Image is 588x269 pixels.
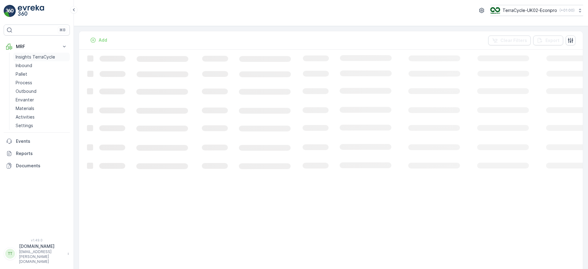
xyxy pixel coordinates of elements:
[490,5,583,16] button: TerraCycle-UK02-Econpro(+01:00)
[99,37,107,43] p: Add
[13,121,70,130] a: Settings
[16,114,35,120] p: Activities
[18,5,44,17] img: logo_light-DOdMpM7g.png
[4,147,70,160] a: Reports
[490,7,500,14] img: terracycle_logo_wKaHoWT.png
[19,249,64,264] p: [EMAIL_ADDRESS][PERSON_NAME][DOMAIN_NAME]
[16,88,36,94] p: Outbound
[16,71,27,77] p: Pallet
[16,138,67,144] p: Events
[4,135,70,147] a: Events
[4,238,70,242] span: v 1.49.0
[16,44,58,50] p: MRF
[4,5,16,17] img: logo
[13,70,70,78] a: Pallet
[4,243,70,264] button: TT[DOMAIN_NAME][EMAIL_ADDRESS][PERSON_NAME][DOMAIN_NAME]
[16,97,34,103] p: Envanter
[16,163,67,169] p: Documents
[13,87,70,96] a: Outbound
[13,96,70,104] a: Envanter
[16,80,32,86] p: Process
[503,7,557,13] p: TerraCycle-UK02-Econpro
[88,36,110,44] button: Add
[19,243,64,249] p: [DOMAIN_NAME]
[533,36,563,45] button: Export
[13,104,70,113] a: Materials
[500,37,527,44] p: Clear Filters
[16,123,33,129] p: Settings
[5,249,15,259] div: TT
[16,54,55,60] p: Insights TerraCycle
[488,36,531,45] button: Clear Filters
[13,78,70,87] a: Process
[59,28,66,32] p: ⌘B
[16,105,34,112] p: Materials
[13,53,70,61] a: Insights TerraCycle
[4,160,70,172] a: Documents
[16,150,67,157] p: Reports
[13,113,70,121] a: Activities
[4,40,70,53] button: MRF
[560,8,575,13] p: ( +01:00 )
[16,63,32,69] p: Inbound
[545,37,560,44] p: Export
[13,61,70,70] a: Inbound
